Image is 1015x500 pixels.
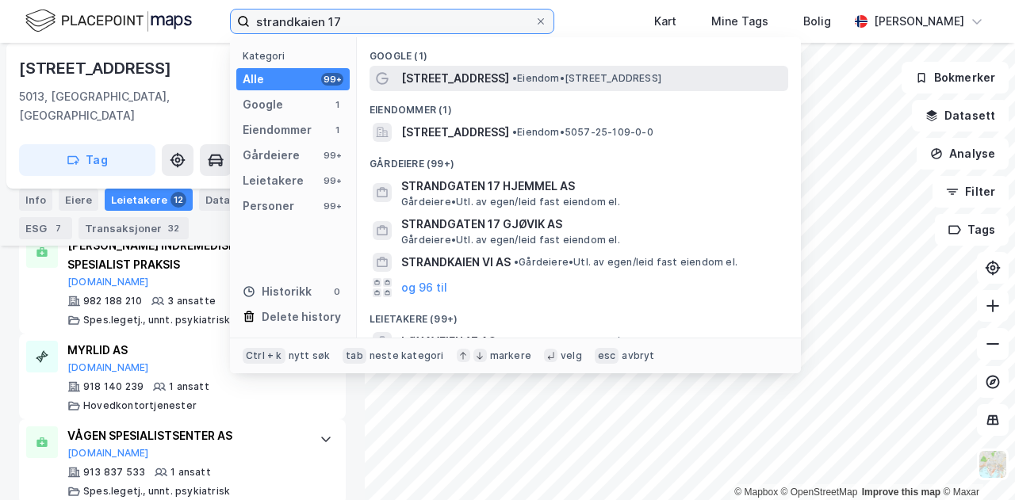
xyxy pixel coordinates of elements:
[199,189,278,211] div: Datasett
[50,220,66,236] div: 7
[67,361,149,374] button: [DOMAIN_NAME]
[622,349,654,362] div: avbryt
[321,200,343,212] div: 99+
[331,98,343,111] div: 1
[262,307,341,326] div: Delete history
[357,37,801,66] div: Google (1)
[250,10,534,33] input: Søk på adresse, matrikkel, gårdeiere, leietakere eller personer
[499,335,721,348] span: Leietaker • Utl. av egen/leid fast eiendom el.
[370,349,444,362] div: neste kategori
[512,72,517,84] span: •
[83,295,142,307] div: 982 188 210
[357,91,801,120] div: Eiendommer (1)
[401,196,620,208] span: Gårdeiere • Utl. av egen/leid fast eiendom el.
[734,487,778,498] a: Mapbox
[401,278,447,297] button: og 96 til
[331,124,343,136] div: 1
[512,126,653,139] span: Eiendom • 5057-25-109-0-0
[512,72,661,85] span: Eiendom • [STREET_ADDRESS]
[83,399,197,412] div: Hovedkontortjenester
[67,426,304,445] div: VÅGEN SPESIALISTSENTER AS
[401,177,782,196] span: STRANDGATEN 17 HJEMMEL AS
[169,380,209,393] div: 1 ansatt
[243,171,304,190] div: Leietakere
[321,174,343,187] div: 99+
[19,217,72,239] div: ESG
[59,189,98,211] div: Eiere
[711,12,768,31] div: Mine Tags
[243,50,350,62] div: Kategori
[933,176,1009,208] button: Filter
[401,123,509,142] span: [STREET_ADDRESS]
[25,7,192,35] img: logo.f888ab2527a4732fd821a326f86c7f29.svg
[936,424,1015,500] iframe: Chat Widget
[874,12,964,31] div: [PERSON_NAME]
[343,348,366,364] div: tab
[67,341,304,360] div: MYRLID AS
[357,145,801,174] div: Gårdeiere (99+)
[83,314,230,326] div: Spes.legetj., unnt. psykiatrisk
[401,234,620,246] span: Gårdeiere • Utl. av egen/leid fast eiendom el.
[243,146,300,165] div: Gårdeiere
[781,487,858,498] a: OpenStreetMap
[67,447,149,460] button: [DOMAIN_NAME]
[654,12,676,31] div: Kart
[289,349,331,362] div: nytt søk
[514,256,519,268] span: •
[67,276,149,288] button: [DOMAIN_NAME]
[19,189,52,211] div: Info
[243,282,312,301] div: Historikk
[357,300,801,329] div: Leietakere (99+)
[167,295,216,307] div: 3 ansatte
[83,485,230,498] div: Spes.legetj., unnt. psykiatrisk
[67,236,304,274] div: [PERSON_NAME] INDREMEDISINSKE SPESIALIST PRAKSIS
[935,214,1009,246] button: Tags
[83,466,145,479] div: 913 837 533
[936,424,1015,500] div: Kontrollprogram for chat
[243,95,283,114] div: Google
[512,126,517,138] span: •
[19,144,155,176] button: Tag
[401,332,496,351] span: LØXAVEIEN 17 AS
[401,69,509,88] span: [STREET_ADDRESS]
[490,349,531,362] div: markere
[862,487,940,498] a: Improve this map
[165,220,182,236] div: 32
[561,349,582,362] div: velg
[902,62,1009,94] button: Bokmerker
[331,285,343,298] div: 0
[401,253,511,272] span: STRANDKAIEN VI AS
[79,217,189,239] div: Transaksjoner
[83,380,144,393] div: 918 140 239
[243,348,285,364] div: Ctrl + k
[243,70,264,89] div: Alle
[19,87,272,125] div: 5013, [GEOGRAPHIC_DATA], [GEOGRAPHIC_DATA]
[917,138,1009,170] button: Analyse
[243,120,312,139] div: Eiendommer
[243,197,294,216] div: Personer
[803,12,831,31] div: Bolig
[912,100,1009,132] button: Datasett
[321,73,343,86] div: 99+
[514,256,737,269] span: Gårdeiere • Utl. av egen/leid fast eiendom el.
[170,466,211,479] div: 1 ansatt
[19,55,174,81] div: [STREET_ADDRESS]
[401,215,782,234] span: STRANDGATEN 17 GJØVIK AS
[321,149,343,162] div: 99+
[105,189,193,211] div: Leietakere
[595,348,619,364] div: esc
[170,192,186,208] div: 12
[499,335,504,347] span: •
